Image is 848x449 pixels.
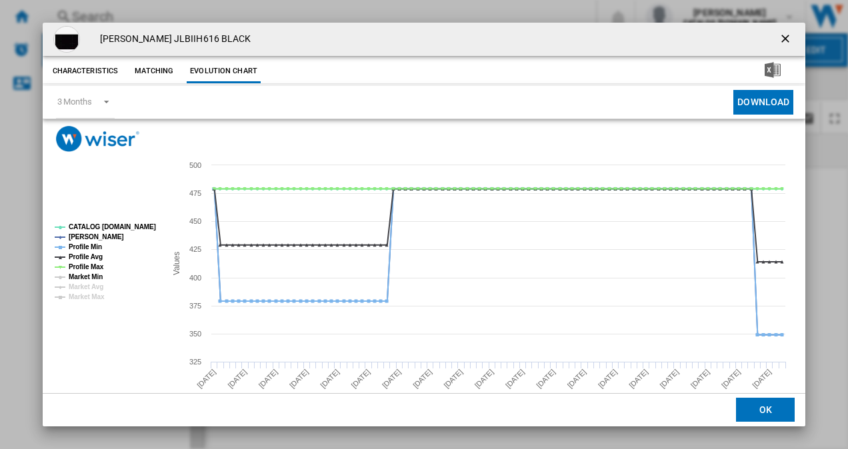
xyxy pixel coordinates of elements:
[257,368,279,390] tspan: [DATE]
[125,59,183,83] button: Matching
[69,283,103,290] tspan: Market Avg
[565,368,587,390] tspan: [DATE]
[57,97,92,107] div: 3 Months
[743,59,802,83] button: Download in Excel
[504,368,526,390] tspan: [DATE]
[189,161,201,169] tspan: 500
[189,302,201,310] tspan: 375
[189,217,201,225] tspan: 450
[189,189,201,197] tspan: 475
[43,23,806,427] md-dialog: Product popup
[658,368,680,390] tspan: [DATE]
[69,273,103,280] tspan: Market Min
[736,398,795,422] button: OK
[535,368,557,390] tspan: [DATE]
[69,223,156,230] tspan: CATALOG [DOMAIN_NAME]
[319,368,341,390] tspan: [DATE]
[69,243,102,250] tspan: Profile Min
[689,368,711,390] tspan: [DATE]
[226,368,248,390] tspan: [DATE]
[49,59,122,83] button: Characteristics
[189,245,201,253] tspan: 425
[69,233,124,240] tspan: [PERSON_NAME]
[69,253,103,260] tspan: Profile Avg
[473,368,495,390] tspan: [DATE]
[189,358,201,366] tspan: 325
[195,368,217,390] tspan: [DATE]
[189,330,201,338] tspan: 350
[171,252,181,275] tspan: Values
[442,368,464,390] tspan: [DATE]
[773,26,800,53] button: getI18NText('BUTTONS.CLOSE_DIALOG')
[380,368,402,390] tspan: [DATE]
[733,90,793,115] button: Download
[720,368,742,390] tspan: [DATE]
[411,368,433,390] tspan: [DATE]
[596,368,618,390] tspan: [DATE]
[765,62,781,78] img: excel-24x24.png
[189,274,201,282] tspan: 400
[53,26,80,53] img: 238182579
[93,33,251,46] h4: [PERSON_NAME] JLBIIH616 BLACK
[627,368,649,390] tspan: [DATE]
[187,59,261,83] button: Evolution chart
[779,32,795,48] ng-md-icon: getI18NText('BUTTONS.CLOSE_DIALOG')
[349,368,371,390] tspan: [DATE]
[69,293,105,300] tspan: Market Max
[69,263,104,270] tspan: Profile Max
[288,368,310,390] tspan: [DATE]
[56,126,139,152] img: logo_wiser_300x94.png
[751,368,773,390] tspan: [DATE]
